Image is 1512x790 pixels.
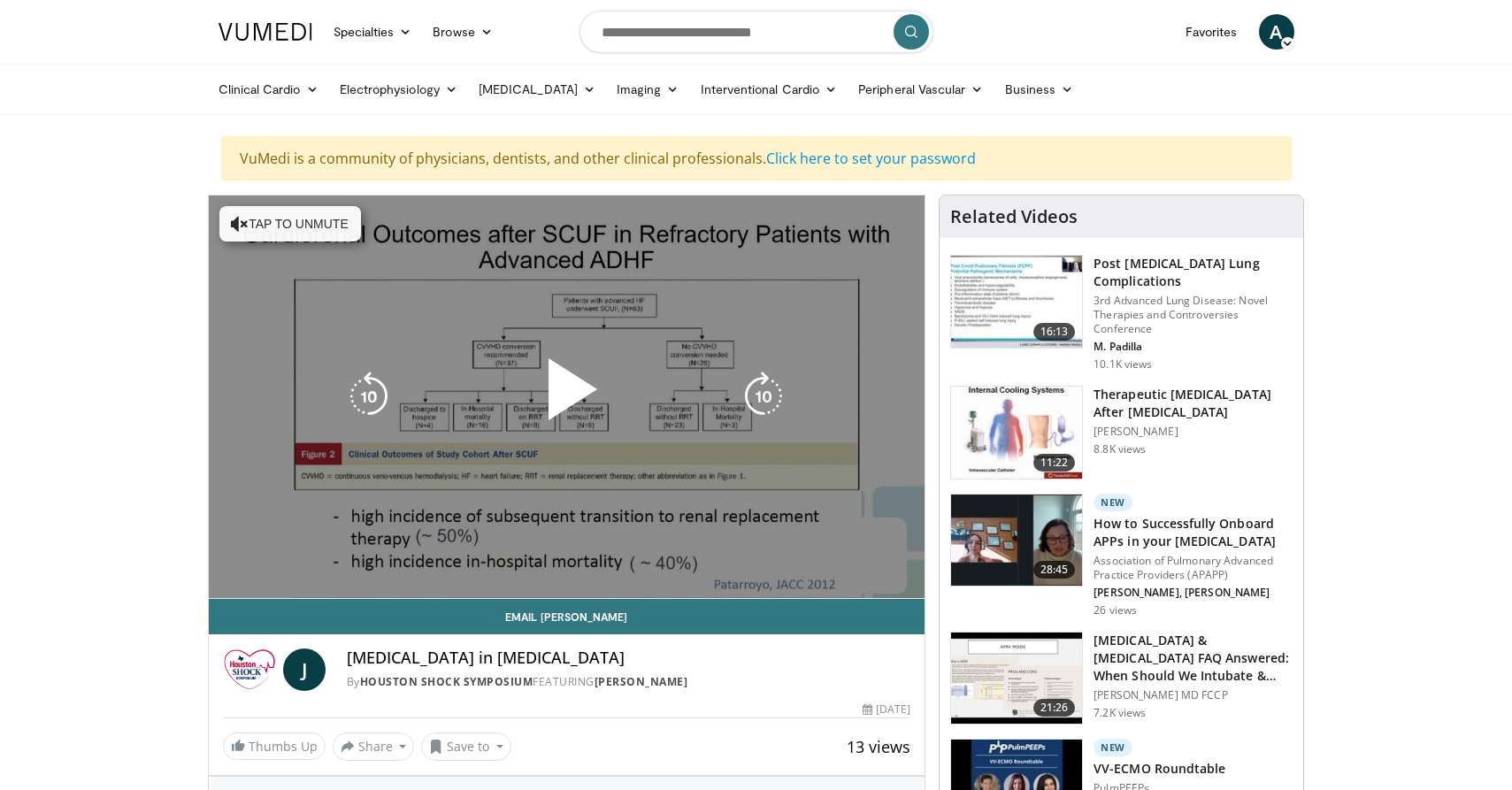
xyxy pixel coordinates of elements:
[422,14,503,50] a: Browse
[1033,561,1076,579] span: 28:45
[208,72,329,107] a: Clinical Cardio
[1094,760,1293,778] h3: VV-ECMO Roundtable
[847,736,910,757] span: 13 views
[407,310,725,483] button: Play Video
[951,387,1082,479] img: 243698_0002_1.png.150x105_q85_crop-smart_upscale.jpg
[579,11,933,53] input: Search topics, interventions
[1259,14,1294,50] a: A
[1094,586,1293,600] p: [PERSON_NAME], [PERSON_NAME]
[1094,386,1293,421] h3: Therapeutic [MEDICAL_DATA] After [MEDICAL_DATA]
[863,702,910,717] div: [DATE]
[606,72,690,107] a: Imaging
[283,648,326,691] a: J
[1094,515,1293,550] h3: How to Successfully Onboard APPs in your [MEDICAL_DATA]
[950,632,1293,725] a: 21:26 [MEDICAL_DATA] & [MEDICAL_DATA] FAQ Answered: When Should We Intubate & How Do We Adj… [PER...
[223,732,326,760] a: Thumbs Up
[219,206,361,242] button: Tap to unmute
[1094,255,1293,290] h3: Post [MEDICAL_DATA] Lung Complications
[1094,688,1293,702] p: [PERSON_NAME] MD FCCP
[347,648,910,668] h4: [MEDICAL_DATA] in [MEDICAL_DATA]
[333,732,415,761] button: Share
[360,674,533,689] a: Houston Shock Symposium
[951,256,1082,348] img: 667297da-f7fe-4586-84bf-5aeb1aa9adcb.150x105_q85_crop-smart_upscale.jpg
[209,599,925,634] a: Email [PERSON_NAME]
[1175,14,1248,50] a: Favorites
[221,136,1292,180] div: VuMedi is a community of physicians, dentists, and other clinical professionals.
[766,149,976,168] a: Click here to set your password
[209,196,925,599] video-js: Video Player
[1094,357,1152,372] p: 10.1K views
[994,72,1085,107] a: Business
[1094,494,1132,511] p: New
[950,386,1293,479] a: 11:22 Therapeutic [MEDICAL_DATA] After [MEDICAL_DATA] [PERSON_NAME] 8.8K views
[421,732,511,761] button: Save to
[219,23,312,41] img: VuMedi Logo
[468,72,606,107] a: [MEDICAL_DATA]
[1094,632,1293,685] h3: [MEDICAL_DATA] & [MEDICAL_DATA] FAQ Answered: When Should We Intubate & How Do We Adj…
[323,14,423,50] a: Specialties
[848,72,994,107] a: Peripheral Vascular
[950,206,1078,227] h4: Related Videos
[951,495,1082,587] img: a8d58a4c-c819-47d5-b7a0-f75158d1e905.150x105_q85_crop-smart_upscale.jpg
[1094,554,1293,582] p: Association of Pulmonary Advanced Practice Providers (APAPP)
[950,255,1293,372] a: 16:13 Post [MEDICAL_DATA] Lung Complications 3rd Advanced Lung Disease: Novel Therapies and Contr...
[1094,442,1146,456] p: 8.8K views
[595,674,688,689] a: [PERSON_NAME]
[690,72,848,107] a: Interventional Cardio
[1094,603,1137,617] p: 26 views
[1033,454,1076,472] span: 11:22
[1033,323,1076,341] span: 16:13
[1094,706,1146,720] p: 7.2K views
[347,674,910,690] div: By FEATURING
[1094,340,1293,354] p: M. Padilla
[950,494,1293,617] a: 28:45 New How to Successfully Onboard APPs in your [MEDICAL_DATA] Association of Pulmonary Advanc...
[223,648,276,691] img: Houston Shock Symposium
[1094,294,1293,336] p: 3rd Advanced Lung Disease: Novel Therapies and Controversies Conference
[329,72,468,107] a: Electrophysiology
[1094,739,1132,756] p: New
[951,633,1082,725] img: 0f7493d4-2bdb-4f17-83da-bd9accc2ebef.150x105_q85_crop-smart_upscale.jpg
[1094,425,1293,439] p: [PERSON_NAME]
[1033,699,1076,717] span: 21:26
